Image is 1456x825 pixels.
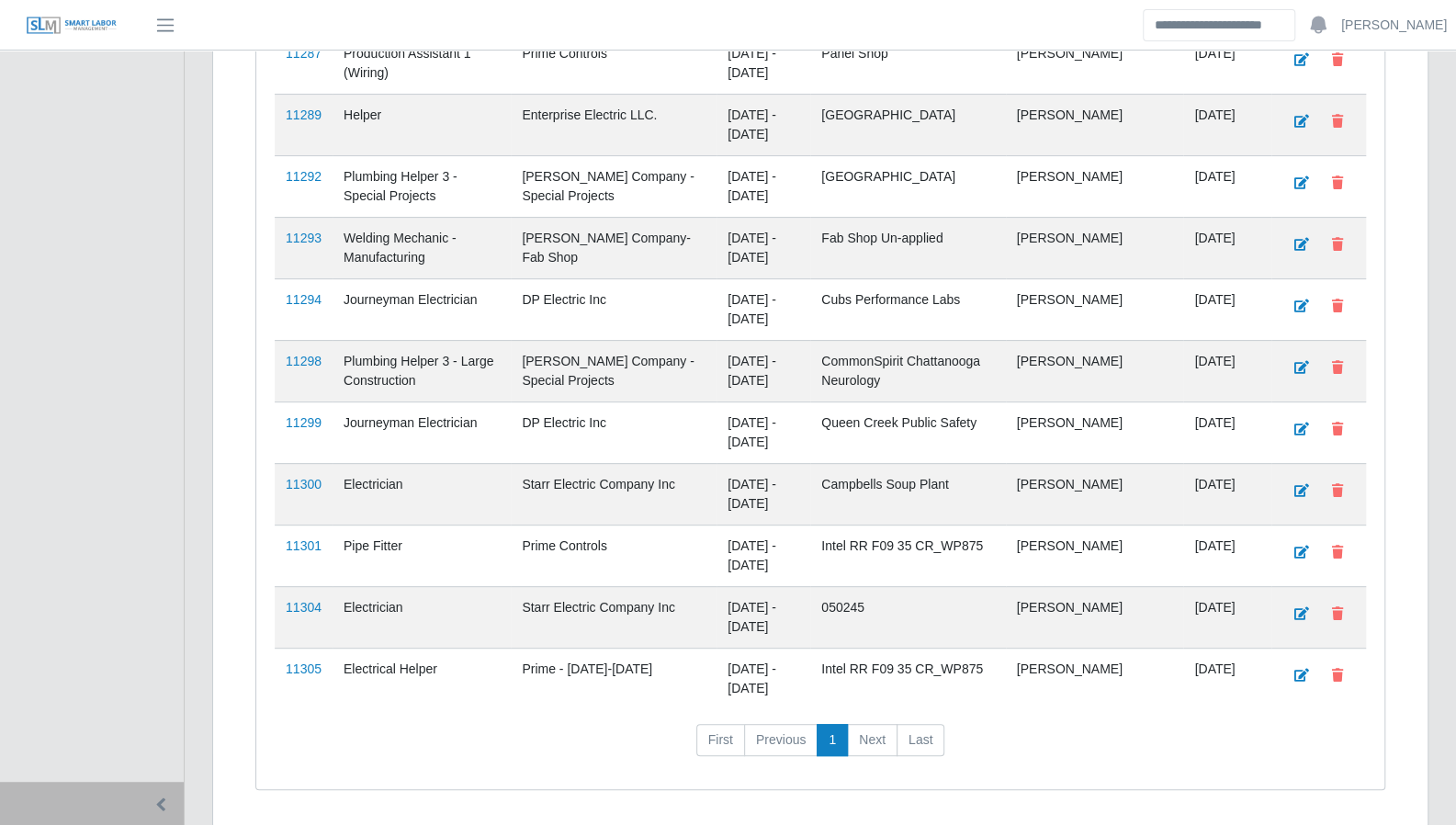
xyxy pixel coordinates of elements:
td: 050245 [810,586,1005,648]
a: 11292 [286,169,322,184]
td: [DATE] - [DATE] [717,525,810,586]
td: Journeyman Electrician [333,278,511,340]
a: 11300 [286,477,322,492]
td: Welding Mechanic - Manufacturing [333,217,511,278]
td: [PERSON_NAME] [1006,401,1184,463]
td: Plumbing Helper 3 - Large Construction [333,340,511,401]
td: [PERSON_NAME] [1006,32,1184,94]
td: Panel Shop [810,32,1005,94]
td: [DATE] [1183,278,1271,340]
td: [DATE] [1183,648,1271,709]
td: [DATE] - [DATE] [717,94,810,155]
td: Helper [333,94,511,155]
td: [PERSON_NAME] Company - Special Projects [511,340,717,401]
td: Prime - [DATE]-[DATE] [511,648,717,709]
a: 11293 [286,231,322,245]
td: [DATE] - [DATE] [717,648,810,709]
td: Fab Shop Un-applied [810,217,1005,278]
a: 11294 [286,292,322,307]
td: [DATE] - [DATE] [717,340,810,401]
td: Electrical Helper [333,648,511,709]
a: 11301 [286,538,322,553]
td: Production Assistant 1 (Wiring) [333,32,511,94]
td: Prime Controls [511,32,717,94]
td: [DATE] - [DATE] [717,32,810,94]
td: [PERSON_NAME] [1006,586,1184,648]
td: [GEOGRAPHIC_DATA] [810,94,1005,155]
td: [DATE] - [DATE] [717,278,810,340]
td: Electrician [333,586,511,648]
td: [PERSON_NAME] [1006,155,1184,217]
input: Search [1143,9,1295,41]
td: [PERSON_NAME] [1006,278,1184,340]
td: Starr Electric Company Inc [511,586,717,648]
td: DP Electric Inc [511,401,717,463]
td: Pipe Fitter [333,525,511,586]
td: Campbells Soup Plant [810,463,1005,525]
a: 11287 [286,46,322,61]
a: 11298 [286,354,322,368]
td: [PERSON_NAME] [1006,94,1184,155]
td: [PERSON_NAME] [1006,217,1184,278]
td: Electrician [333,463,511,525]
a: [PERSON_NAME] [1341,16,1447,35]
td: Intel RR F09 35 CR_WP875 [810,648,1005,709]
td: Queen Creek Public Safety [810,401,1005,463]
td: [DATE] [1183,586,1271,648]
nav: pagination [275,724,1366,772]
td: [PERSON_NAME] [1006,525,1184,586]
td: [DATE] - [DATE] [717,586,810,648]
a: 11305 [286,661,322,676]
td: [PERSON_NAME] Company- Fab Shop [511,217,717,278]
td: [PERSON_NAME] [1006,463,1184,525]
td: [DATE] - [DATE] [717,217,810,278]
td: Prime Controls [511,525,717,586]
td: [PERSON_NAME] [1006,340,1184,401]
td: Journeyman Electrician [333,401,511,463]
td: [PERSON_NAME] [1006,648,1184,709]
img: SLM Logo [26,16,118,36]
td: [DATE] [1183,217,1271,278]
td: Plumbing Helper 3 - Special Projects [333,155,511,217]
td: [DATE] - [DATE] [717,401,810,463]
td: CommonSpirit Chattanooga Neurology [810,340,1005,401]
td: [DATE] - [DATE] [717,155,810,217]
td: Cubs Performance Labs [810,278,1005,340]
td: [DATE] [1183,463,1271,525]
td: [DATE] - [DATE] [717,463,810,525]
a: 11289 [286,107,322,122]
td: [GEOGRAPHIC_DATA] [810,155,1005,217]
a: 11304 [286,600,322,615]
td: [DATE] [1183,94,1271,155]
td: [DATE] [1183,401,1271,463]
a: 11299 [286,415,322,430]
td: [PERSON_NAME] Company - Special Projects [511,155,717,217]
td: Starr Electric Company Inc [511,463,717,525]
td: [DATE] [1183,340,1271,401]
td: Intel RR F09 35 CR_WP875 [810,525,1005,586]
td: DP Electric Inc [511,278,717,340]
td: [DATE] [1183,155,1271,217]
td: [DATE] [1183,32,1271,94]
td: [DATE] [1183,525,1271,586]
a: 1 [817,724,848,757]
td: Enterprise Electric LLC. [511,94,717,155]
